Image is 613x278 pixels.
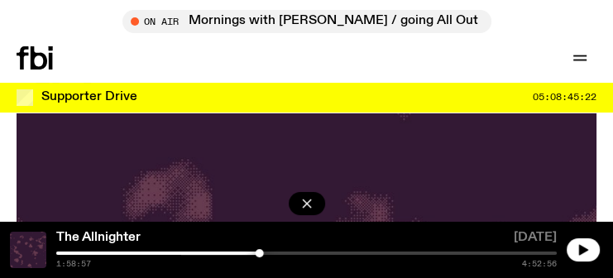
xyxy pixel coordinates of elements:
[122,10,491,33] button: On AirMornings with [PERSON_NAME] / going All Out
[56,260,91,268] span: 1:58:57
[522,260,557,268] span: 4:52:56
[41,91,137,103] h3: Supporter Drive
[533,93,596,102] span: 05:08:45:22
[56,231,141,244] a: The Allnighter
[514,232,557,248] span: [DATE]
